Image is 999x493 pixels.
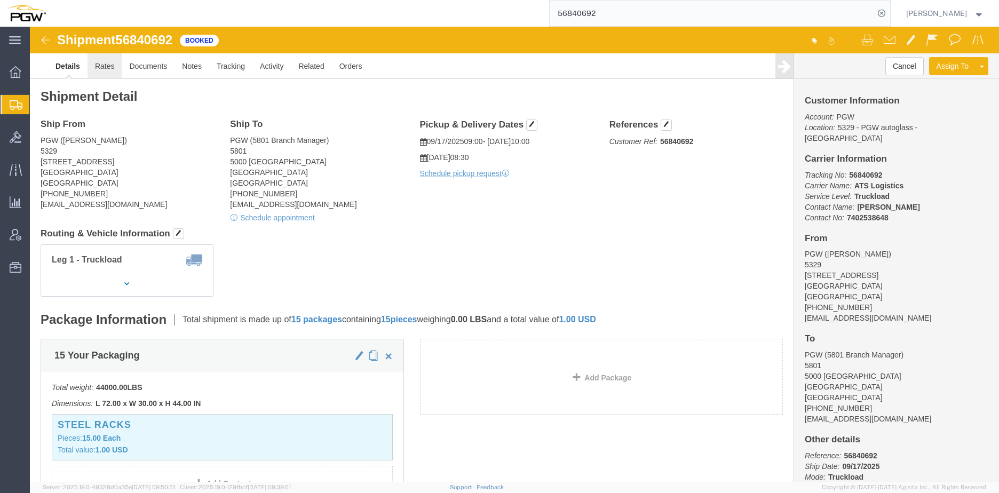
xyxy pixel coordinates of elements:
[450,484,477,490] a: Support
[822,483,986,492] span: Copyright © [DATE]-[DATE] Agistix Inc., All Rights Reserved
[906,7,967,19] span: Jesse Dawson
[477,484,504,490] a: Feedback
[43,484,175,490] span: Server: 2025.19.0-49328d0a35e
[132,484,175,490] span: [DATE] 09:50:51
[550,1,874,26] input: Search for shipment number, reference number
[906,7,985,20] button: [PERSON_NAME]
[180,484,291,490] span: Client: 2025.19.0-129fbcf
[248,484,291,490] span: [DATE] 09:39:01
[30,27,999,482] iframe: FS Legacy Container
[7,5,46,21] img: logo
